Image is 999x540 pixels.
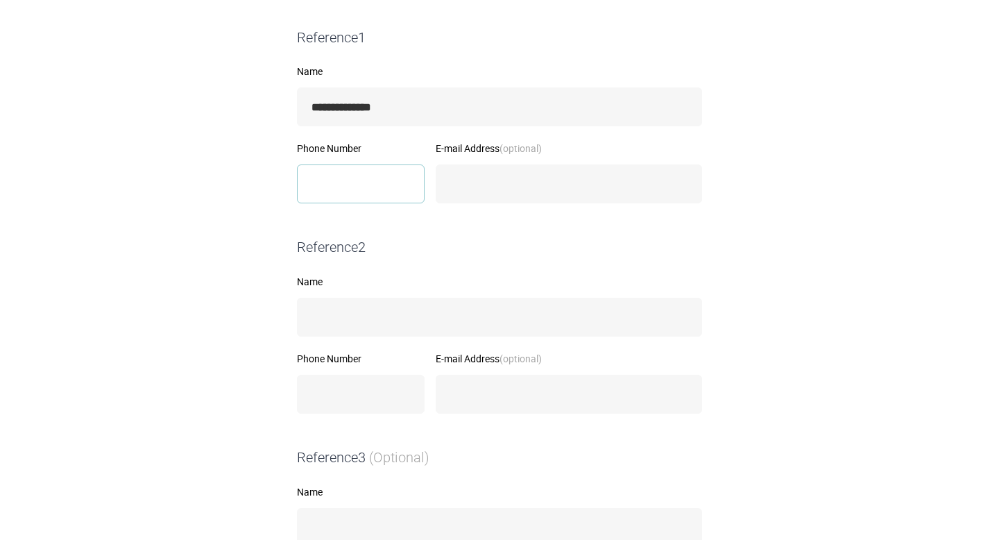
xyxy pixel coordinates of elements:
[297,67,702,76] label: Name
[297,354,425,364] label: Phone Number
[297,144,425,153] label: Phone Number
[436,352,542,365] span: E-mail Address
[369,449,429,466] span: (Optional)
[291,448,708,468] div: Reference 3
[499,142,542,155] strong: (optional)
[291,237,708,258] div: Reference 2
[436,142,542,155] span: E-mail Address
[297,277,702,287] label: Name
[499,352,542,365] strong: (optional)
[291,28,708,48] div: Reference 1
[297,487,702,497] label: Name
